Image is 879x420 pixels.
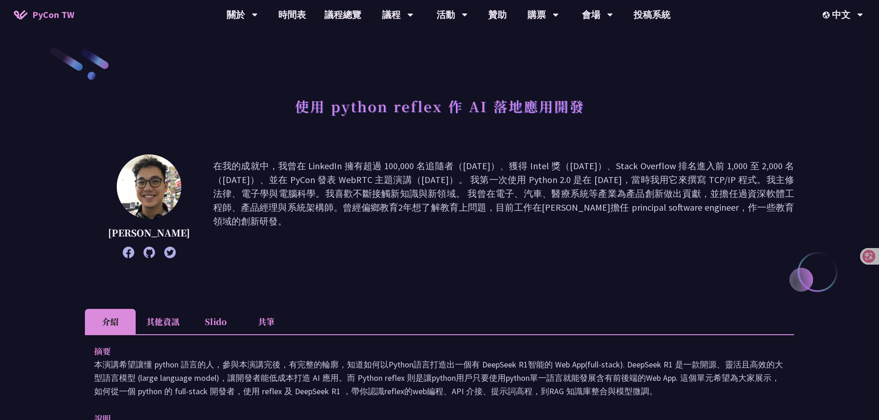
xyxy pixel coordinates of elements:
span: PyCon TW [32,8,74,22]
h1: 使用 python reflex 作 AI 落地應用開發 [295,92,585,120]
img: Home icon of PyCon TW 2025 [14,10,28,19]
img: Milo Chen [117,154,181,219]
p: [PERSON_NAME] [108,226,190,240]
li: 介紹 [85,309,136,334]
li: Slido [190,309,241,334]
img: Locale Icon [823,12,832,18]
li: 共筆 [241,309,292,334]
li: 其他資訊 [136,309,190,334]
a: PyCon TW [5,3,84,26]
p: 本演講希望讓懂 python 語言的人，參與本演講完後，有完整的輪廓，知道如何以Python語言打造出一個有 DeepSeek R1智能的 Web App(full-stack). DeepSe... [94,358,785,398]
p: 摘要 [94,344,766,358]
p: 在我的成就中，我曾在 LinkedIn 擁有超過 100,000 名追隨者（[DATE]）、獲得 Intel 獎（[DATE]）、Stack Overflow 排名進入前 1,000 至 2,0... [213,159,794,254]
